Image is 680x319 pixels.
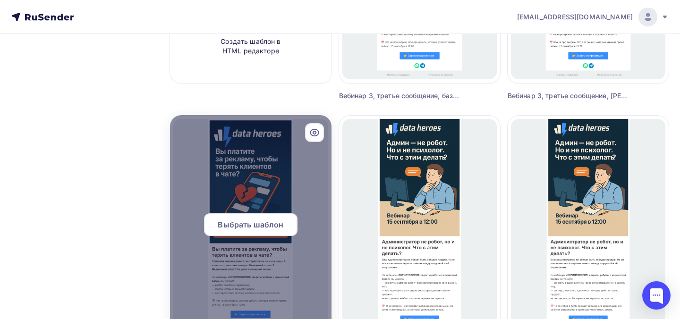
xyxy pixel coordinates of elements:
[517,12,633,22] span: [EMAIL_ADDRESS][DOMAIN_NAME]
[508,91,629,101] div: Вебинар 3, третье сообщение, [PERSON_NAME]
[206,37,296,56] span: Создать шаблон в HTML редакторе
[517,8,669,26] a: [EMAIL_ADDRESS][DOMAIN_NAME]
[218,219,283,230] span: Выбрать шаблон
[339,91,460,101] div: Вебинар 3, третье сообщение, база [PERSON_NAME]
